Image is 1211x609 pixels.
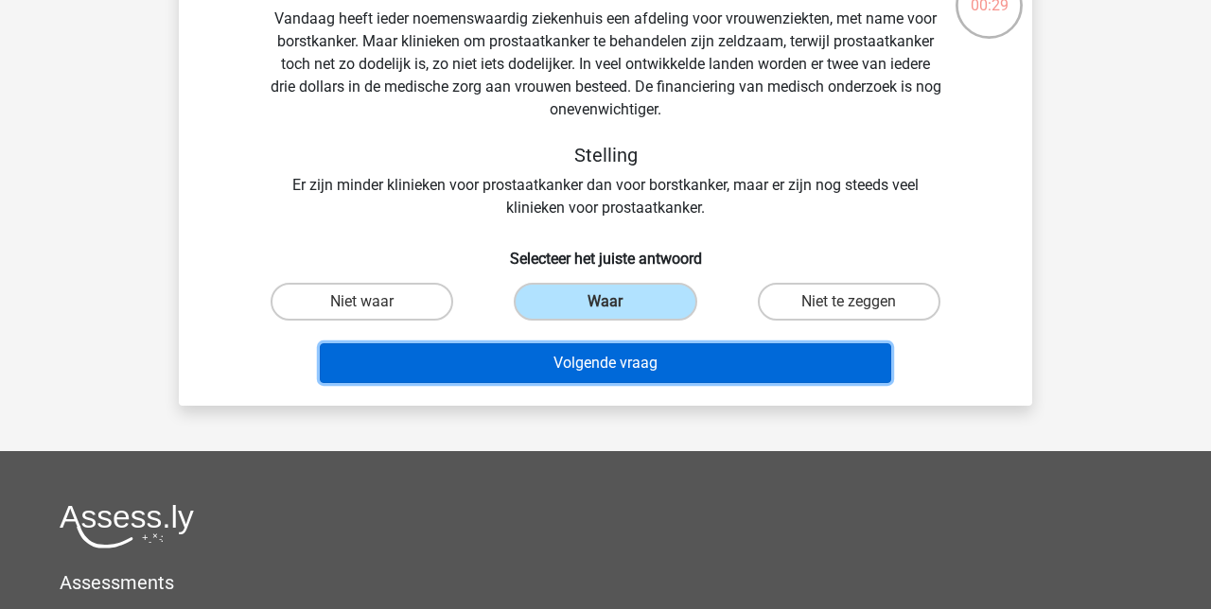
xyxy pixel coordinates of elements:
[60,504,194,548] img: Assessly logo
[209,235,1002,268] h6: Selecteer het juiste antwoord
[514,283,696,321] label: Waar
[758,283,940,321] label: Niet te zeggen
[320,343,892,383] button: Volgende vraag
[271,283,453,321] label: Niet waar
[60,571,1151,594] h5: Assessments
[270,144,941,166] h5: Stelling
